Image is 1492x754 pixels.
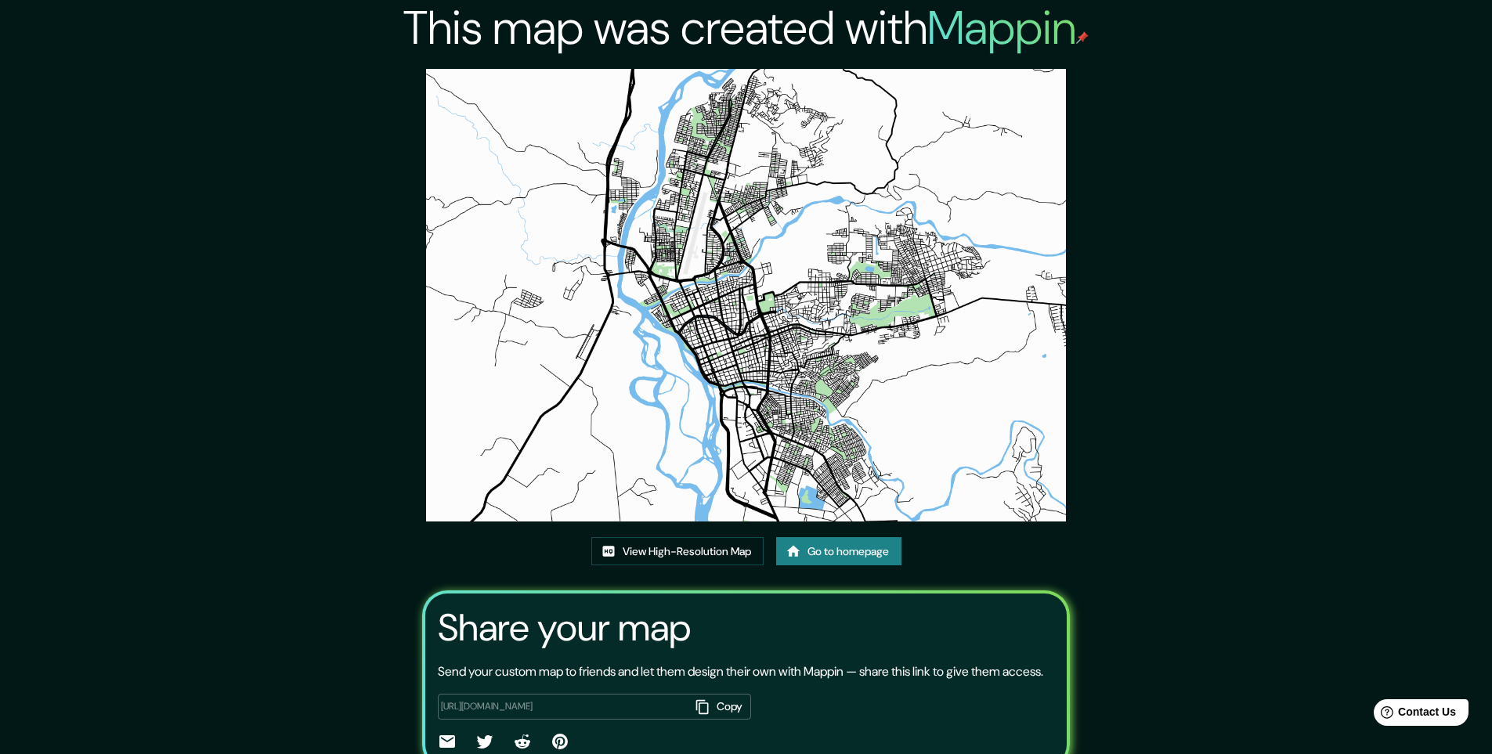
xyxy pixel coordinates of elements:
[1076,31,1089,44] img: mappin-pin
[426,69,1066,521] img: created-map
[690,694,751,720] button: Copy
[591,537,764,566] a: View High-Resolution Map
[438,606,691,650] h3: Share your map
[1353,693,1475,737] iframe: Help widget launcher
[438,662,1043,681] p: Send your custom map to friends and let them design their own with Mappin — share this link to gi...
[776,537,901,566] a: Go to homepage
